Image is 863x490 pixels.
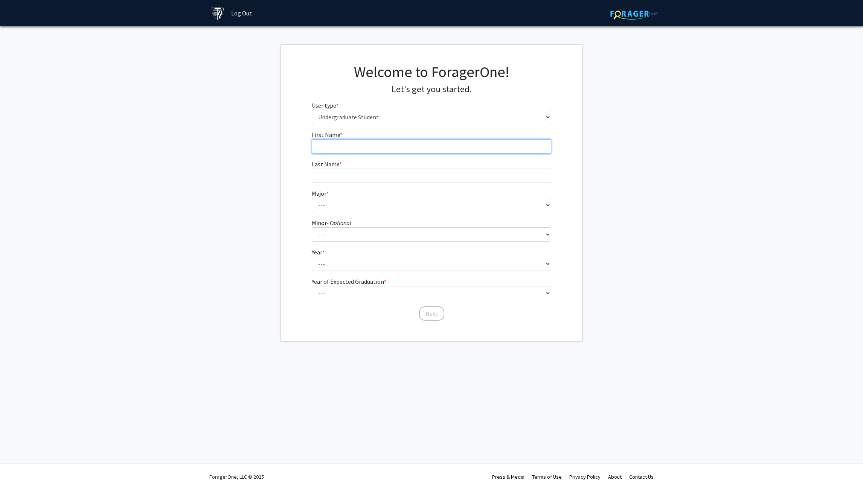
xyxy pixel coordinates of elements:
[312,277,386,286] label: Year of Expected Graduation
[569,473,601,480] a: Privacy Policy
[312,160,339,168] span: Last Name
[492,473,525,480] a: Press & Media
[312,101,338,110] label: User type
[610,8,657,20] img: ForagerOne Logo
[6,456,32,484] iframe: Chat
[312,218,351,227] label: Minor
[209,464,264,490] div: ForagerOne, LLC © 2025
[312,84,552,95] h4: Let's get you started.
[327,219,351,227] i: - Optional
[312,189,329,198] label: Major
[532,473,562,480] a: Terms of Use
[312,63,552,81] h1: Welcome to ForagerOne!
[211,7,224,20] img: Johns Hopkins University Logo
[312,131,340,138] span: First Name
[608,473,622,480] a: About
[312,248,325,257] label: Year
[419,306,444,321] button: Next
[629,473,654,480] a: Contact Us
